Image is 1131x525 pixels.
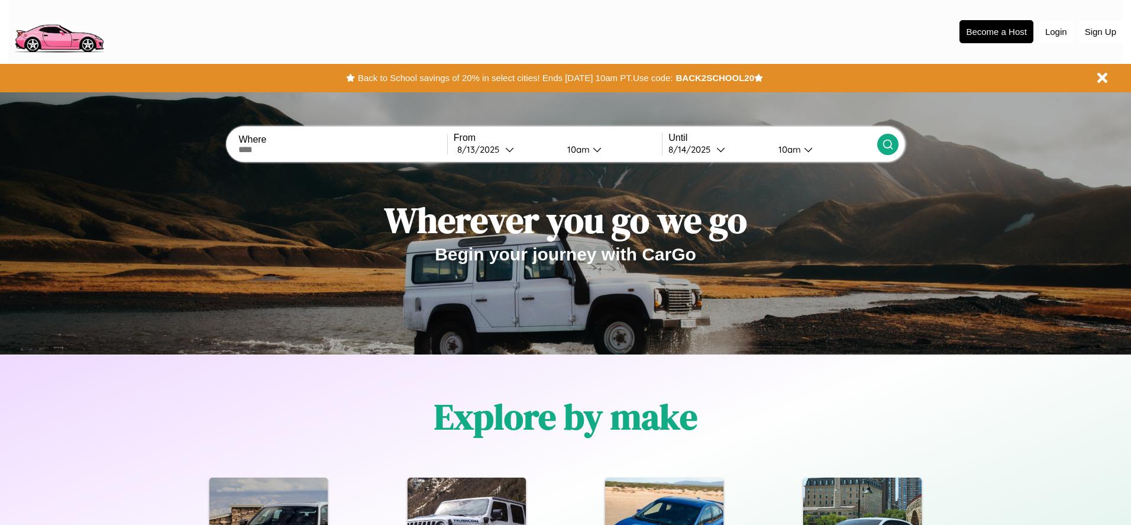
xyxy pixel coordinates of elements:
button: Sign Up [1079,21,1122,43]
button: 8/13/2025 [454,143,558,156]
button: Back to School savings of 20% in select cities! Ends [DATE] 10am PT.Use code: [355,70,676,86]
div: 8 / 13 / 2025 [457,144,505,155]
button: Become a Host [959,20,1033,43]
div: 8 / 14 / 2025 [668,144,716,155]
label: From [454,133,662,143]
button: 10am [769,143,877,156]
label: Until [668,133,877,143]
div: 10am [561,144,593,155]
button: 10am [558,143,662,156]
div: 10am [773,144,804,155]
img: logo [9,6,109,56]
label: Where [238,134,447,145]
b: BACK2SCHOOL20 [676,73,754,83]
button: Login [1039,21,1073,43]
h1: Explore by make [434,392,697,441]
